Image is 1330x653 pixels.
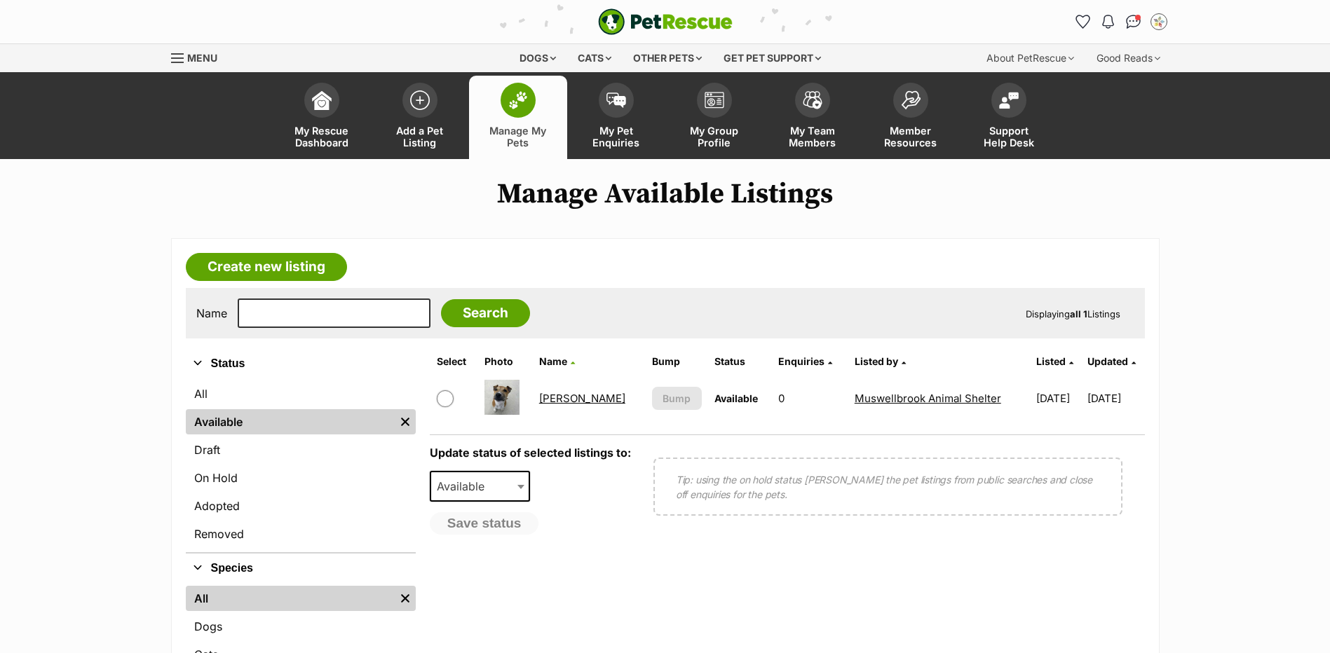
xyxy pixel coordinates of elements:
button: Species [186,559,416,577]
span: Bump [663,391,691,406]
a: Adopted [186,493,416,518]
td: 0 [773,374,847,422]
img: chat-41dd97257d64d25036548639549fe6c8038ab92f7586957e7f3b1b290dea8141.svg [1126,15,1141,29]
div: Good Reads [1087,44,1170,72]
td: [DATE] [1087,374,1143,422]
span: Available [430,471,531,502]
img: notifications-46538b983faf8c2785f20acdc204bb7945ddae34d4c08c2a6579f10ce5e182be.svg [1102,15,1113,29]
button: Status [186,355,416,373]
span: Listed [1036,355,1066,367]
a: Removed [186,521,416,547]
a: Draft [186,437,416,462]
span: My Pet Enquiries [585,125,648,149]
img: add-pet-listing-icon-0afa8454b4691262ce3f59096e99ab1cd57d4a30225e0717b998d2c9b9846f56.svg [410,90,430,110]
button: My account [1148,11,1170,33]
input: Search [441,299,530,327]
span: Member Resources [879,125,942,149]
a: Manage My Pets [469,76,567,159]
a: Support Help Desk [960,76,1058,159]
label: Name [196,307,227,319]
a: Updated [1087,355,1136,367]
div: About PetRescue [977,44,1084,72]
div: Cats [568,44,621,72]
span: My Rescue Dashboard [290,125,353,149]
div: Status [186,378,416,552]
th: Photo [479,350,532,373]
span: Displaying Listings [1026,308,1120,319]
img: Muswellbrook Animal Shelter profile pic [1152,15,1166,29]
a: Name [539,355,575,367]
button: Bump [652,387,702,410]
img: logo-e224e6f780fb5917bec1dbf3a21bbac754714ae5b6737aabdf751b685950b380.svg [598,8,733,35]
a: On Hold [186,465,416,490]
a: My Pet Enquiries [567,76,665,159]
span: Updated [1087,355,1128,367]
a: My Group Profile [665,76,764,159]
a: Create new listing [186,253,347,281]
span: translation missing: en.admin.listings.index.attributes.enquiries [778,355,825,367]
img: team-members-icon-5396bd8760b3fe7c0b43da4ab00e1e3bb1a5d9ba89233759b79545d2d3fc5d0d.svg [803,91,822,109]
a: Remove filter [395,586,416,611]
span: Available [431,476,498,496]
a: Favourites [1072,11,1094,33]
span: Name [539,355,567,367]
a: My Rescue Dashboard [273,76,371,159]
a: Listed by [855,355,906,367]
a: Enquiries [778,355,832,367]
a: Available [186,409,395,434]
img: dashboard-icon-eb2f2d2d3e046f16d808141f083e7271f6b2e854fb5c12c21221c1fb7104beca.svg [312,90,332,110]
strong: all 1 [1070,308,1087,319]
span: Add a Pet Listing [388,125,452,149]
ul: Account quick links [1072,11,1170,33]
img: pet-enquiries-icon-7e3ad2cf08bfb03b45e93fb7055b45f3efa6380592205ae92323e6603595dc1f.svg [606,92,626,108]
span: Available [714,392,758,404]
span: My Group Profile [683,125,746,149]
span: Menu [187,52,217,64]
a: Menu [171,44,227,69]
img: member-resources-icon-8e73f808a243e03378d46382f2149f9095a855e16c252ad45f914b54edf8863c.svg [901,90,921,109]
th: Bump [646,350,707,373]
a: [PERSON_NAME] [539,392,625,405]
a: Dogs [186,614,416,639]
span: Manage My Pets [487,125,550,149]
div: Dogs [510,44,566,72]
a: PetRescue [598,8,733,35]
a: My Team Members [764,76,862,159]
a: Add a Pet Listing [371,76,469,159]
a: Member Resources [862,76,960,159]
a: Listed [1036,355,1073,367]
img: help-desk-icon-fdf02630f3aa405de69fd3d07c3f3aa587a6932b1a1747fa1d2bba05be0121f9.svg [999,92,1019,109]
a: All [186,586,395,611]
label: Update status of selected listings to: [430,446,631,460]
button: Save status [430,512,539,535]
span: Support Help Desk [977,125,1040,149]
p: Tip: using the on hold status [PERSON_NAME] the pet listings from public searches and close off e... [676,472,1100,502]
img: group-profile-icon-3fa3cf56718a62981997c0bc7e787c4b2cf8bcc04b72c1350f741eb67cf2f40e.svg [705,92,724,109]
td: [DATE] [1031,374,1086,422]
img: manage-my-pets-icon-02211641906a0b7f246fdf0571729dbe1e7629f14944591b6c1af311fb30b64b.svg [508,91,528,109]
a: Conversations [1122,11,1145,33]
span: My Team Members [781,125,844,149]
div: Other pets [623,44,712,72]
button: Notifications [1097,11,1120,33]
a: Muswellbrook Animal Shelter [855,392,1001,405]
a: Remove filter [395,409,416,434]
div: Get pet support [714,44,831,72]
a: All [186,381,416,406]
th: Status [709,350,771,373]
span: Listed by [855,355,898,367]
th: Select [431,350,477,373]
